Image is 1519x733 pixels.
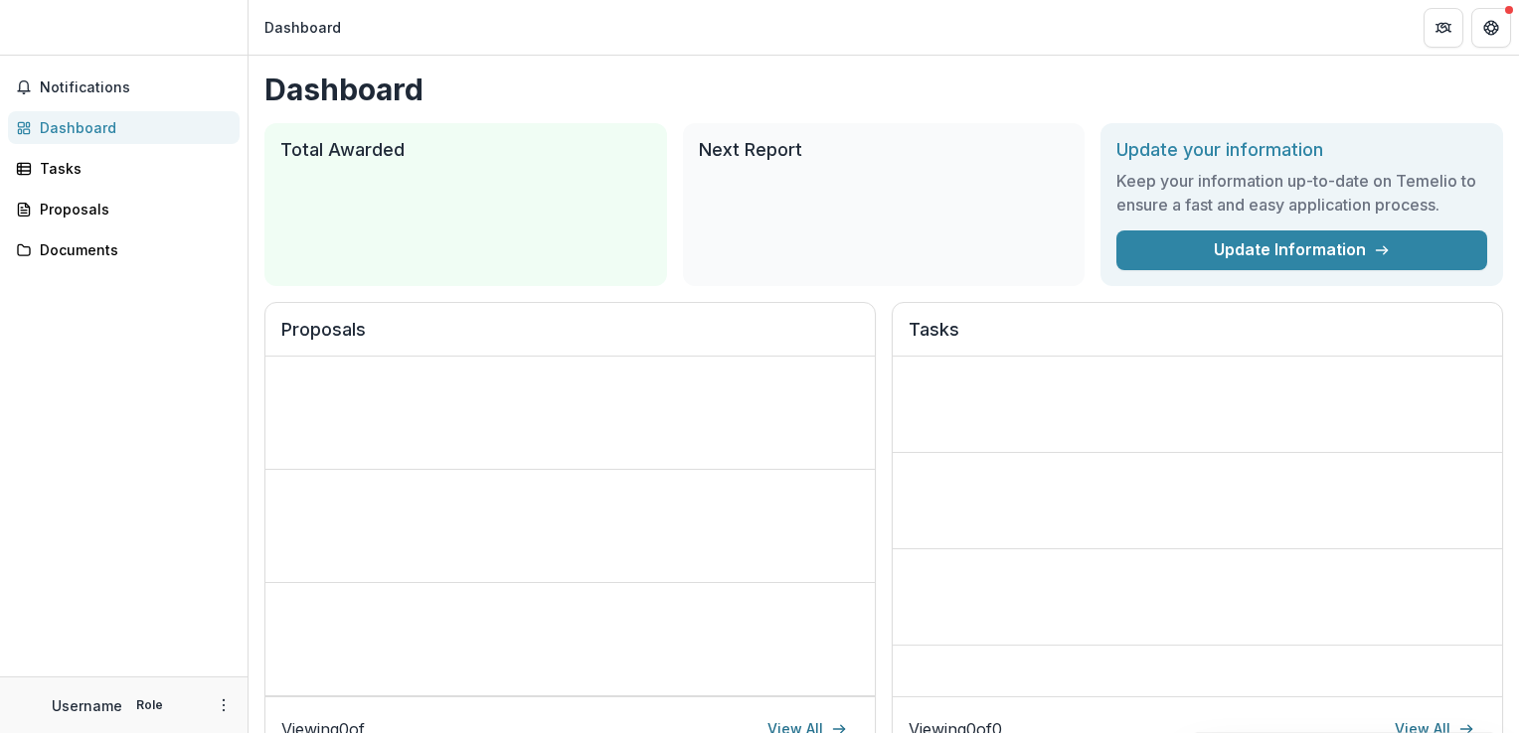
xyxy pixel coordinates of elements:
a: Proposals [8,193,240,225]
button: Partners [1424,8,1463,48]
div: Proposals [40,199,224,220]
button: Get Help [1471,8,1511,48]
a: Update Information [1116,230,1487,270]
h2: Total Awarded [280,139,651,161]
h3: Keep your information up-to-date on Temelio to ensure a fast and easy application process. [1116,169,1487,217]
h1: Dashboard [264,72,1503,107]
div: Tasks [40,158,224,179]
a: Tasks [8,152,240,185]
p: Username [52,695,122,716]
h2: Update your information [1116,139,1487,161]
nav: breadcrumb [256,13,349,42]
button: More [212,693,236,717]
h2: Next Report [699,139,1070,161]
a: Documents [8,233,240,266]
p: Role [130,696,169,714]
div: Documents [40,239,224,260]
span: Notifications [40,79,232,96]
h2: Proposals [281,319,859,357]
div: Dashboard [40,117,224,138]
h2: Tasks [909,319,1486,357]
div: Dashboard [264,17,341,38]
button: Notifications [8,72,240,103]
a: Dashboard [8,111,240,144]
